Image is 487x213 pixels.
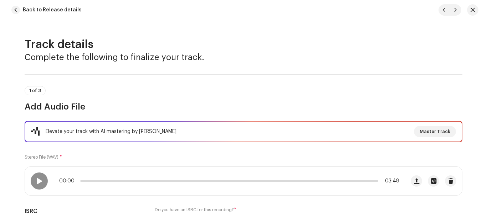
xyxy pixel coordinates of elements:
h2: Track details [25,37,462,52]
h3: Complete the following to finalize your track. [25,52,462,63]
button: Master Track [414,126,456,137]
div: Elevate your track with AI mastering by [PERSON_NAME] [46,127,176,136]
h3: Add Audio File [25,101,462,112]
label: Do you have an ISRC for this recording? [155,207,332,213]
span: Master Track [420,124,450,139]
span: 03:48 [381,178,399,184]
